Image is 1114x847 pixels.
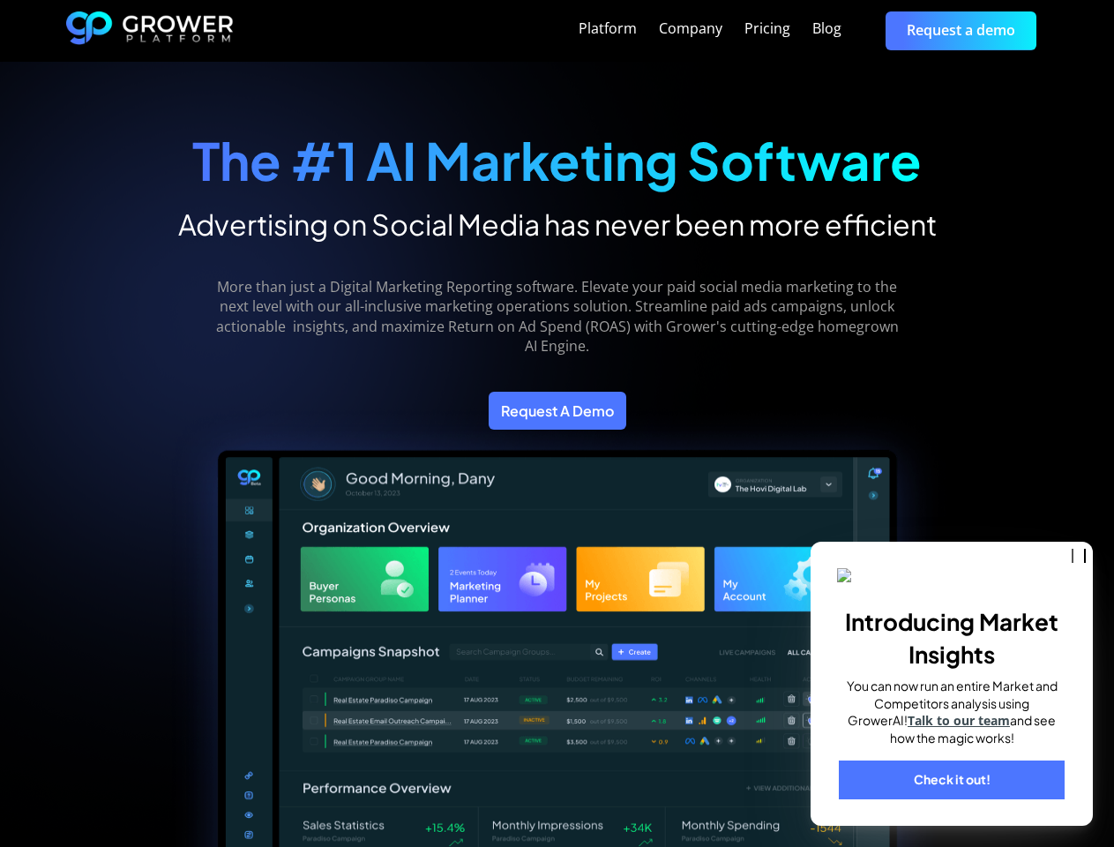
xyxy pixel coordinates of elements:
[744,19,790,40] a: Pricing
[659,19,722,40] a: Company
[837,678,1066,746] p: You can now run an entire Market and Competitors analysis using GrowerAI! and see how the magic w...
[837,568,1066,585] img: _p793ks5ak-banner
[489,392,626,430] a: Request A Demo
[812,19,841,40] a: Blog
[839,761,1065,799] a: Check it out!
[579,19,637,40] a: Platform
[66,11,234,50] a: home
[1072,549,1086,563] button: close
[178,206,937,242] h2: Advertising on Social Media has never been more efficient
[659,20,722,37] div: Company
[744,20,790,37] div: Pricing
[845,607,1058,668] b: Introducing Market Insights
[192,128,922,192] strong: The #1 AI Marketing Software
[812,20,841,37] div: Blog
[579,20,637,37] div: Platform
[203,277,911,356] p: More than just a Digital Marketing Reporting software. Elevate your paid social media marketing t...
[908,712,1010,729] a: Talk to our team
[886,11,1036,49] a: Request a demo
